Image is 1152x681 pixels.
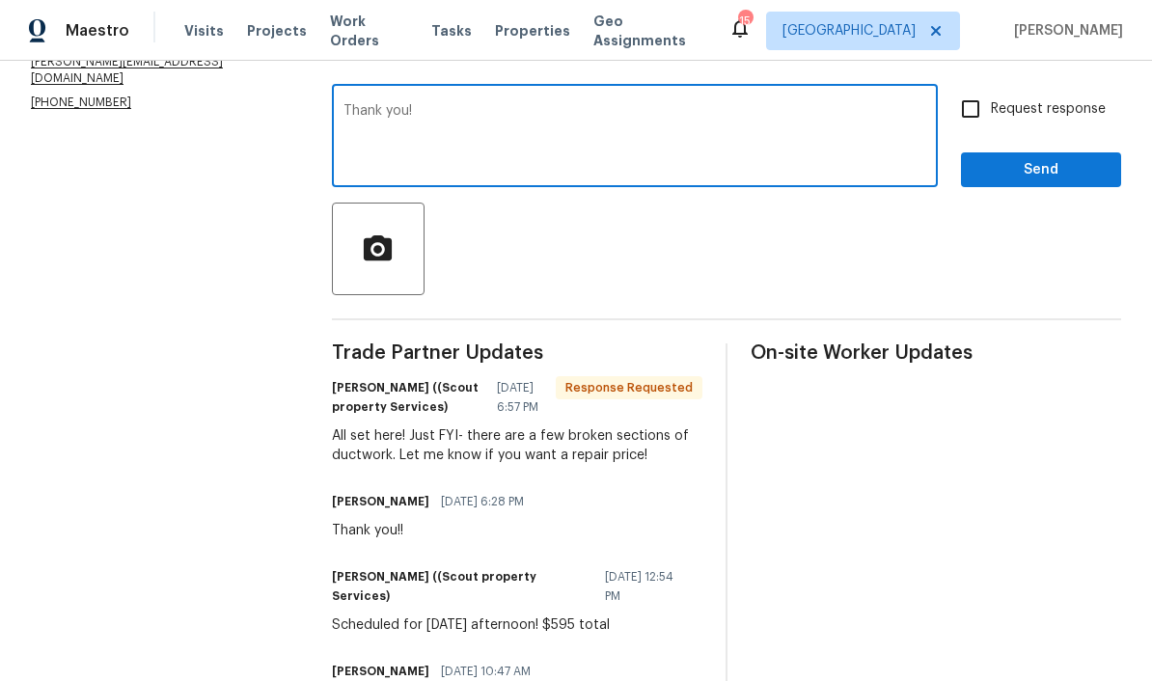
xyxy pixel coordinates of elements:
[738,12,752,31] div: 15
[332,521,535,540] div: Thank you!!
[332,567,593,606] h6: [PERSON_NAME] ((Scout property Services)
[184,21,224,41] span: Visits
[751,343,1121,363] span: On-site Worker Updates
[343,104,926,172] textarea: Thank you!
[247,21,307,41] span: Projects
[558,378,700,397] span: Response Requested
[495,21,570,41] span: Properties
[332,426,702,465] div: All set here! Just FYI- there are a few broken sections of ductwork. Let me know if you want a re...
[961,152,1121,188] button: Send
[431,24,472,38] span: Tasks
[782,21,916,41] span: [GEOGRAPHIC_DATA]
[441,662,531,681] span: [DATE] 10:47 AM
[976,158,1106,182] span: Send
[332,662,429,681] h6: [PERSON_NAME]
[605,567,691,606] span: [DATE] 12:54 PM
[332,492,429,511] h6: [PERSON_NAME]
[593,12,705,50] span: Geo Assignments
[330,12,408,50] span: Work Orders
[497,378,544,417] span: [DATE] 6:57 PM
[991,99,1106,120] span: Request response
[441,492,524,511] span: [DATE] 6:28 PM
[332,615,702,635] div: Scheduled for [DATE] afternoon! $595 total
[332,378,485,417] h6: [PERSON_NAME] ((Scout property Services)
[332,343,702,363] span: Trade Partner Updates
[66,21,129,41] span: Maestro
[1006,21,1123,41] span: [PERSON_NAME]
